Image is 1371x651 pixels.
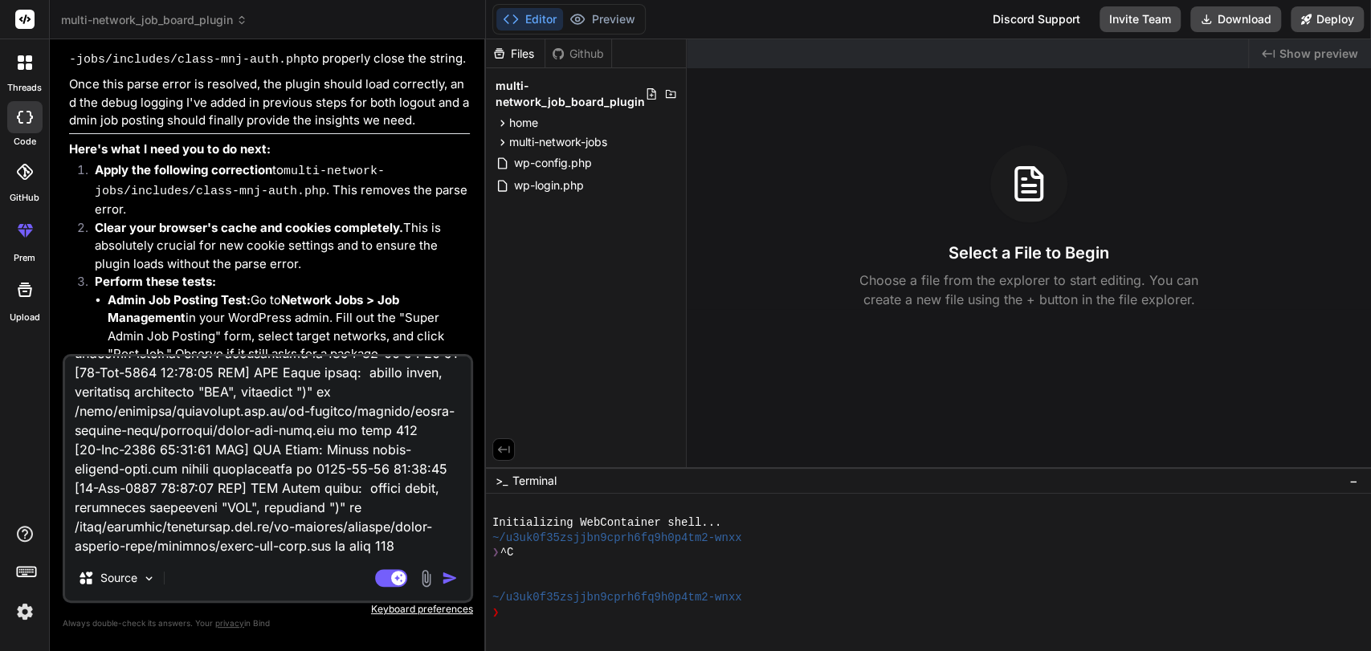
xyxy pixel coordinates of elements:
button: Invite Team [1100,6,1181,32]
img: settings [11,598,39,625]
span: ❯ [492,545,500,560]
div: Github [545,46,611,62]
img: Pick Models [142,572,156,585]
p: Choose a file from the explorer to start editing. You can create a new file using the + button in... [849,271,1209,309]
span: Terminal [512,473,557,489]
li: This is absolutely crucial for new cookie settings and to ensure the plugin loads without the par... [82,219,470,274]
span: home [509,115,538,131]
span: >_ [496,473,508,489]
span: privacy [215,618,244,628]
label: prem [14,251,35,265]
p: Source [100,570,137,586]
span: ~/u3uk0f35zsjjbn9cprh6fq9h0p4tm2-wnxx [492,590,742,605]
li: to . This removes the parse error. [82,161,470,219]
textarea: l Ipsu dolorsi amet consectetu.adi.el se doeiusmo tempo, incid utl etdol ma[22-Ali-9144 54:25:57 ... [65,356,471,555]
p: Once this parse error is resolved, the plugin should load correctly, and the debug logging I've a... [69,75,470,130]
div: Files [486,46,545,62]
span: multi-network_job_board_plugin [496,78,645,110]
p: Keyboard preferences [63,603,473,616]
p: Always double-check its answers. Your in Bind [63,616,473,631]
strong: Admin Job Posting Test: [108,292,251,307]
span: ❯ [492,605,500,620]
button: Deploy [1291,6,1364,32]
label: code [14,135,36,149]
code: multi-network-jobs/includes/class-mnj-auth.php [95,165,385,198]
img: attachment [417,569,435,588]
strong: Clear your browser's cache and cookies completely. [95,220,403,235]
span: − [1349,473,1358,489]
span: multi-network-jobs [509,134,607,150]
code: multi-network-jobs/includes/class-mnj-auth.php [69,33,463,67]
strong: Perform these tests: [95,274,216,289]
button: Editor [496,8,563,31]
span: ^C [500,545,514,560]
button: − [1346,468,1361,494]
span: wp-login.php [512,176,586,195]
img: icon [442,570,458,586]
span: Initializing WebContainer shell... [492,515,722,531]
span: wp-config.php [512,153,594,173]
div: Discord Support [983,6,1090,32]
li: Go to in your WordPress admin. Fill out the "Super Admin Job Posting" form, select target network... [108,291,470,364]
span: Show preview [1279,46,1358,62]
strong: Apply the following correction [95,162,272,177]
strong: Here's what I need you to do next: [69,141,271,157]
label: Upload [10,311,40,324]
span: multi-network_job_board_plugin [61,12,247,28]
label: GitHub [10,191,39,205]
h3: Select a File to Begin [949,242,1109,264]
button: Download [1190,6,1281,32]
button: Preview [563,8,642,31]
label: threads [7,81,42,95]
span: ~/u3uk0f35zsjjbn9cprh6fq9h0p4tm2-wnxx [492,531,742,546]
